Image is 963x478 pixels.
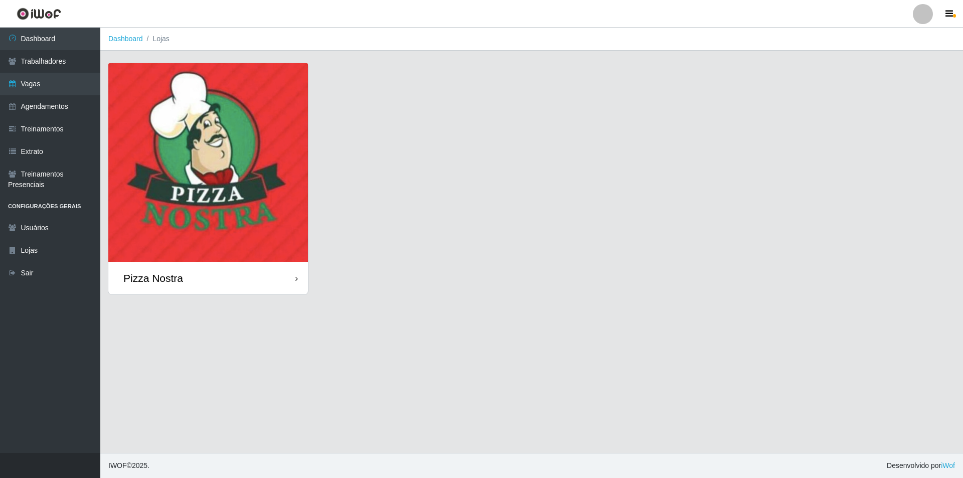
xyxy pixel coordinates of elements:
img: CoreUI Logo [17,8,61,20]
div: Pizza Nostra [123,272,183,284]
nav: breadcrumb [100,28,963,51]
li: Lojas [143,34,170,44]
a: iWof [941,461,955,469]
span: Desenvolvido por [887,460,955,471]
span: © 2025 . [108,460,149,471]
a: Pizza Nostra [108,63,308,294]
a: Dashboard [108,35,143,43]
span: IWOF [108,461,127,469]
img: cardImg [108,63,308,262]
